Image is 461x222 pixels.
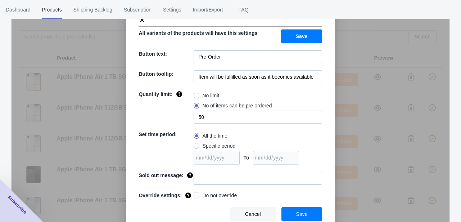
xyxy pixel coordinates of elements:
span: Button text: [139,51,167,57]
span: Save [296,211,308,217]
button: Save [281,29,322,43]
span: Do not override [202,192,237,199]
span: Import/Export [193,0,223,19]
span: Dashboard [6,0,31,19]
span: Settings [163,0,181,19]
span: Specific period [202,142,235,149]
span: All the time [202,132,227,139]
span: Subscription [124,0,152,19]
button: Save [281,207,322,221]
span: Save [296,33,308,39]
span: No limit [202,92,219,99]
span: Products [42,0,62,19]
span: Button tooltip: [139,71,173,77]
span: Cancel [245,211,261,217]
span: Override settings: [139,193,182,198]
span: FAQ [235,0,253,19]
span: No of items can be pre ordered [202,102,272,109]
span: Subscribe [6,194,28,216]
span: All variants of the products will have this settings [139,30,257,36]
span: Set time period: [139,131,177,137]
span: Shipping Backlog [73,0,112,19]
span: To [243,155,249,161]
span: Sold out message: [139,172,183,178]
span: Quantity limit: [139,91,172,97]
button: Cancel [230,207,276,221]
